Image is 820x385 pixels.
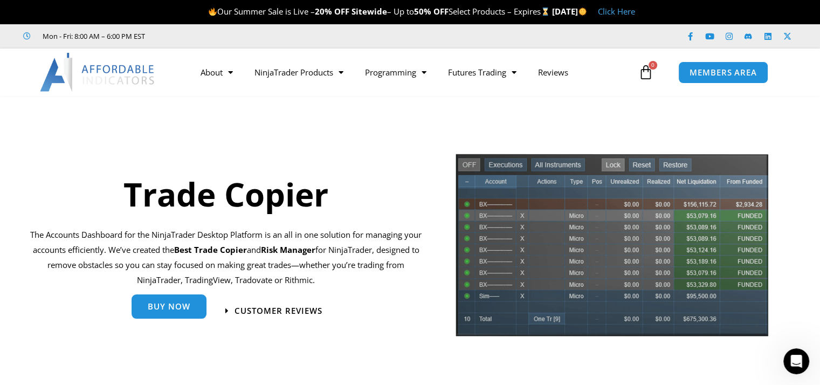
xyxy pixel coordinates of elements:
a: Click Here [598,6,635,17]
strong: Sitewide [352,6,387,17]
p: The Accounts Dashboard for the NinjaTrader Desktop Platform is an all in one solution for managin... [30,228,422,287]
span: Customer Reviews [235,307,322,315]
span: Buy Now [148,302,190,311]
img: ⌛ [541,8,549,16]
img: 🔥 [209,8,217,16]
a: Customer Reviews [225,307,322,315]
strong: 50% OFF [414,6,449,17]
strong: Risk Manager [261,244,315,255]
a: Buy Now [132,294,206,319]
a: NinjaTrader Products [244,60,354,85]
strong: 20% OFF [315,6,349,17]
iframe: Customer reviews powered by Trustpilot [160,31,322,42]
span: Our Summer Sale is Live – – Up to Select Products – Expires [208,6,552,17]
img: tradecopier | Affordable Indicators – NinjaTrader [454,153,769,345]
a: About [190,60,244,85]
strong: [DATE] [552,6,587,17]
a: 0 [622,57,670,88]
a: MEMBERS AREA [678,61,768,84]
iframe: Intercom live chat [783,348,809,374]
a: Futures Trading [437,60,527,85]
a: Reviews [527,60,579,85]
nav: Menu [190,60,636,85]
h1: Trade Copier [30,171,422,217]
img: LogoAI | Affordable Indicators – NinjaTrader [40,53,156,92]
span: 0 [649,61,657,70]
span: MEMBERS AREA [690,68,757,77]
span: Mon - Fri: 8:00 AM – 6:00 PM EST [40,30,145,43]
b: Best Trade Copier [174,244,247,255]
a: Programming [354,60,437,85]
img: 🌞 [578,8,587,16]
